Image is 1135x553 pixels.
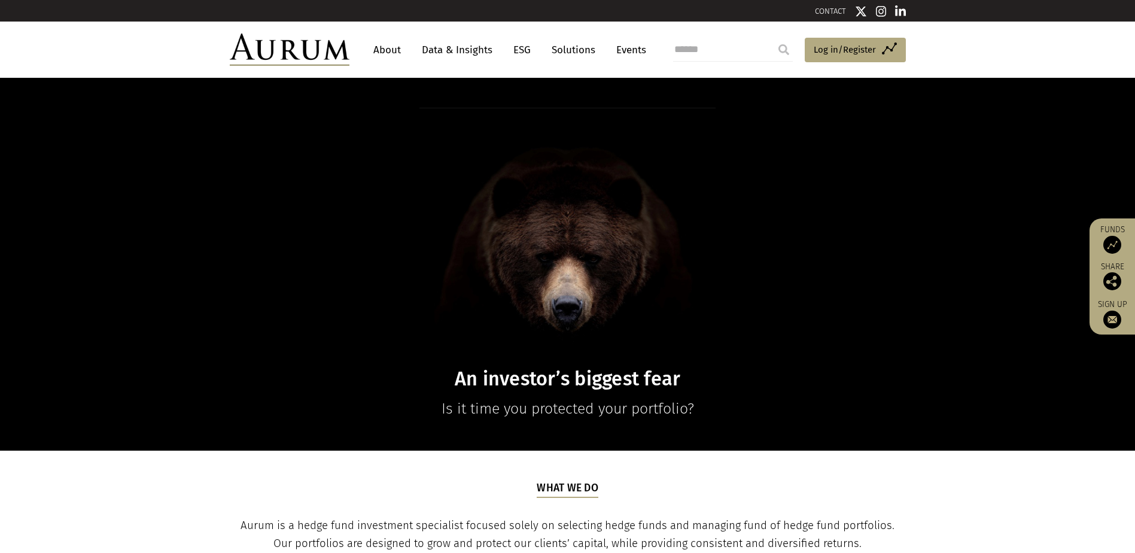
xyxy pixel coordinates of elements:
[546,39,601,61] a: Solutions
[876,5,887,17] img: Instagram icon
[815,7,846,16] a: CONTACT
[610,39,646,61] a: Events
[895,5,906,17] img: Linkedin icon
[1096,224,1129,254] a: Funds
[805,38,906,63] a: Log in/Register
[1103,236,1121,254] img: Access Funds
[241,519,894,550] span: Aurum is a hedge fund investment specialist focused solely on selecting hedge funds and managing ...
[814,42,876,57] span: Log in/Register
[537,481,598,497] h5: What we do
[416,39,498,61] a: Data & Insights
[1103,272,1121,290] img: Share this post
[367,39,407,61] a: About
[1096,299,1129,329] a: Sign up
[337,367,799,391] h1: An investor’s biggest fear
[772,38,796,62] input: Submit
[230,34,349,66] img: Aurum
[855,5,867,17] img: Twitter icon
[1096,263,1129,290] div: Share
[337,397,799,421] p: Is it time you protected your portfolio?
[507,39,537,61] a: ESG
[1103,311,1121,329] img: Sign up to our newsletter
